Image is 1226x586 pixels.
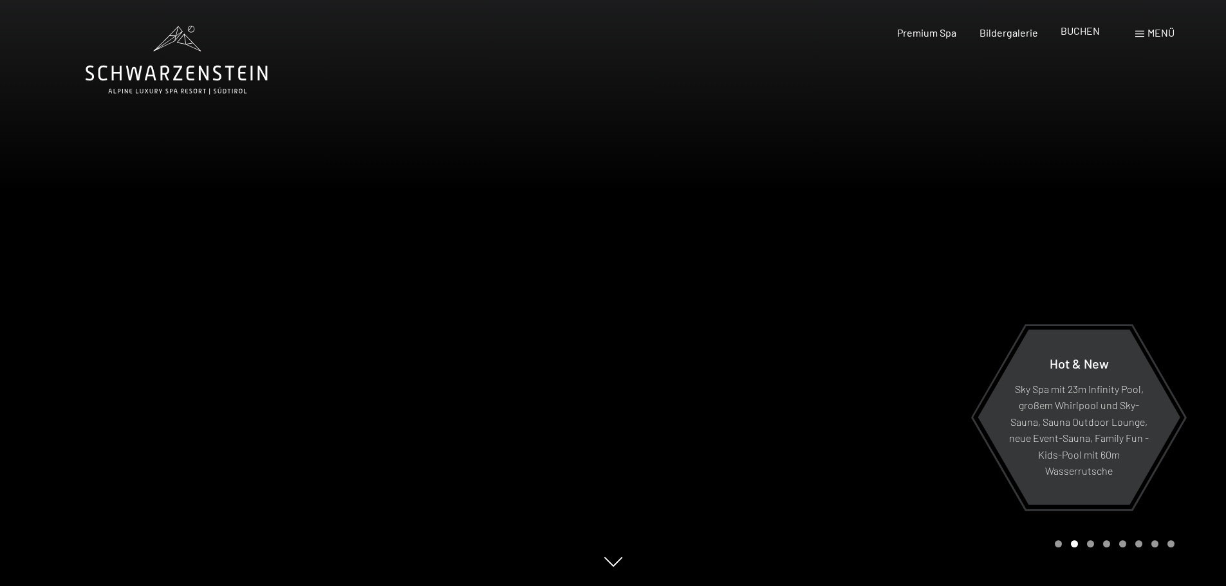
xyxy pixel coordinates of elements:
[977,329,1181,506] a: Hot & New Sky Spa mit 23m Infinity Pool, großem Whirlpool und Sky-Sauna, Sauna Outdoor Lounge, ne...
[1061,24,1100,37] a: BUCHEN
[1103,540,1110,547] div: Carousel Page 4
[1151,540,1158,547] div: Carousel Page 7
[980,26,1038,39] a: Bildergalerie
[897,26,956,39] a: Premium Spa
[1050,355,1109,371] span: Hot & New
[1009,380,1149,479] p: Sky Spa mit 23m Infinity Pool, großem Whirlpool und Sky-Sauna, Sauna Outdoor Lounge, neue Event-S...
[1050,540,1175,547] div: Carousel Pagination
[1071,540,1078,547] div: Carousel Page 2 (Current Slide)
[1119,540,1126,547] div: Carousel Page 5
[1055,540,1062,547] div: Carousel Page 1
[1147,26,1175,39] span: Menü
[1167,540,1175,547] div: Carousel Page 8
[1087,540,1094,547] div: Carousel Page 3
[1135,540,1142,547] div: Carousel Page 6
